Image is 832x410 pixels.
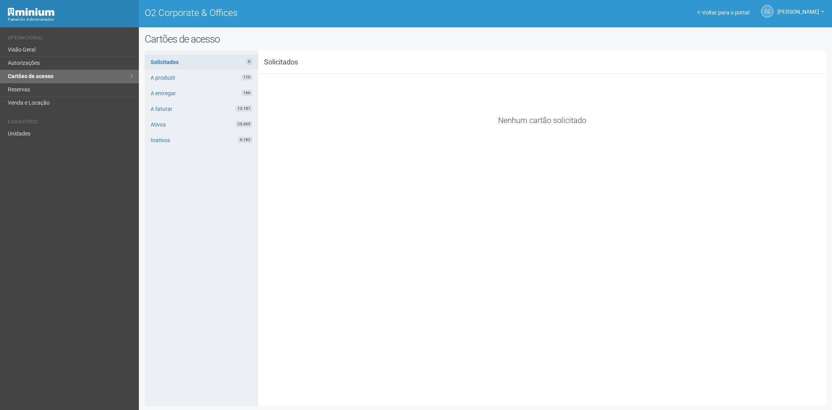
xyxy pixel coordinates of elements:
h2: Cartões de acesso [145,33,827,45]
li: Operacional [8,35,133,43]
a: A faturar13.187 [145,102,258,116]
span: 110 [241,74,252,80]
a: Solicitados0 [145,55,258,70]
img: Minium [8,8,55,16]
div: Painel do Administrador [8,16,133,23]
span: Camila Catarina Lima [777,1,819,15]
h1: O2 Corporate & Offices [145,8,480,18]
span: 0 [246,59,252,65]
span: 25.005 [236,121,252,127]
span: 13.187 [236,105,252,112]
a: A produzir110 [145,70,258,85]
li: Cadastros [8,119,133,127]
a: [PERSON_NAME] [777,10,824,16]
span: 6.182 [238,137,252,143]
a: Ativos25.005 [145,117,258,132]
span: 166 [241,90,252,96]
span: Nenhum cartão solicitado [498,116,586,125]
a: A entregar166 [145,86,258,101]
h3: Solicitados [258,59,353,66]
a: CC [761,5,773,18]
a: Inativos6.182 [145,133,258,148]
a: Voltar para o portal [697,9,749,16]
